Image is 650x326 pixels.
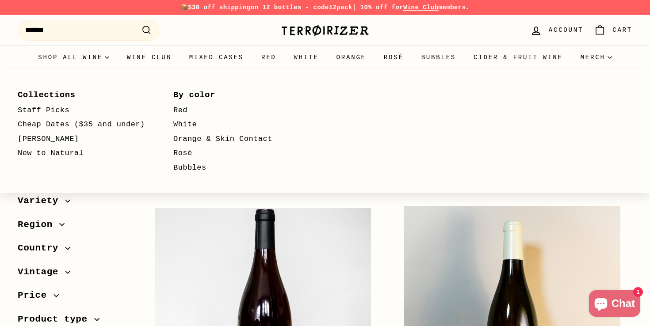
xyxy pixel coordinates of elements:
[188,4,251,11] span: $30 off shipping
[589,17,638,43] a: Cart
[173,103,303,118] a: Red
[572,45,621,69] summary: Merch
[29,45,118,69] summary: Shop all wine
[612,25,632,35] span: Cart
[173,161,303,175] a: Bubbles
[18,193,65,208] span: Variety
[18,262,128,286] button: Vintage
[328,45,375,69] a: Orange
[403,4,439,11] a: Wine Club
[329,4,352,11] strong: 12pack
[285,45,328,69] a: White
[18,241,65,256] span: Country
[18,217,59,232] span: Region
[173,87,303,103] a: By color
[18,132,148,147] a: [PERSON_NAME]
[18,3,632,12] p: 📦 on 12 bottles - code | 10% off for members.
[118,45,180,69] a: Wine Club
[173,118,303,132] a: White
[375,45,413,69] a: Rosé
[252,45,285,69] a: Red
[173,146,303,161] a: Rosé
[180,45,252,69] a: Mixed Cases
[18,239,128,262] button: Country
[18,215,128,239] button: Region
[586,290,643,319] inbox-online-store-chat: Shopify online store chat
[18,286,128,310] button: Price
[18,118,148,132] a: Cheap Dates ($35 and under)
[18,191,128,215] button: Variety
[18,146,148,161] a: New to Natural
[18,288,54,303] span: Price
[465,45,572,69] a: Cider & Fruit Wine
[173,132,303,147] a: Orange & Skin Contact
[525,17,589,43] a: Account
[18,265,65,280] span: Vintage
[18,87,148,103] a: Collections
[549,25,583,35] span: Account
[413,45,465,69] a: Bubbles
[18,103,148,118] a: Staff Picks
